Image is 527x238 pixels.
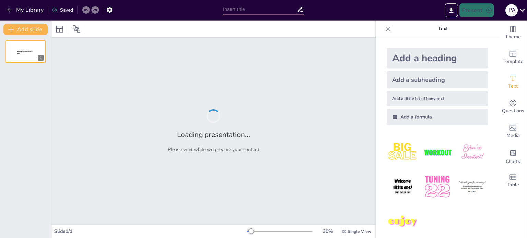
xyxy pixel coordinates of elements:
div: Get real-time input from your audience [499,95,527,119]
button: Export to PowerPoint [445,3,458,17]
img: 7.jpeg [387,206,419,238]
div: Saved [52,7,73,13]
span: Position [72,25,81,33]
div: Add a table [499,168,527,193]
img: 4.jpeg [387,171,419,203]
div: Add a heading [387,48,488,68]
span: Media [506,132,520,139]
img: 2.jpeg [421,136,453,168]
div: Add a little bit of body text [387,91,488,106]
div: Change the overall theme [499,21,527,45]
span: Single View [348,229,371,234]
div: 30 % [319,228,336,235]
p: Text [394,21,492,37]
img: 6.jpeg [456,171,488,203]
div: Layout [54,24,65,35]
span: Theme [505,33,521,41]
div: P A [505,4,518,16]
button: Present [459,3,494,17]
button: P A [505,3,518,17]
span: Template [503,58,524,65]
span: Text [508,83,518,90]
button: Add slide [3,24,48,35]
div: Add text boxes [499,70,527,95]
span: Questions [502,107,524,115]
div: 1 [38,55,44,61]
div: Add a subheading [387,71,488,88]
img: 5.jpeg [421,171,453,203]
h2: Loading presentation... [177,130,250,139]
div: Add charts and graphs [499,144,527,168]
div: Add ready made slides [499,45,527,70]
div: Add images, graphics, shapes or video [499,119,527,144]
span: Sendsteps presentation editor [17,51,32,54]
img: 1.jpeg [387,136,419,168]
span: Table [507,181,519,189]
div: Slide 1 / 1 [54,228,247,235]
input: Insert title [223,4,297,14]
button: My Library [5,4,47,15]
div: 1 [5,40,46,63]
img: 3.jpeg [456,136,488,168]
p: Please wait while we prepare your content [168,146,259,153]
span: Charts [506,158,520,165]
div: Add a formula [387,109,488,125]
